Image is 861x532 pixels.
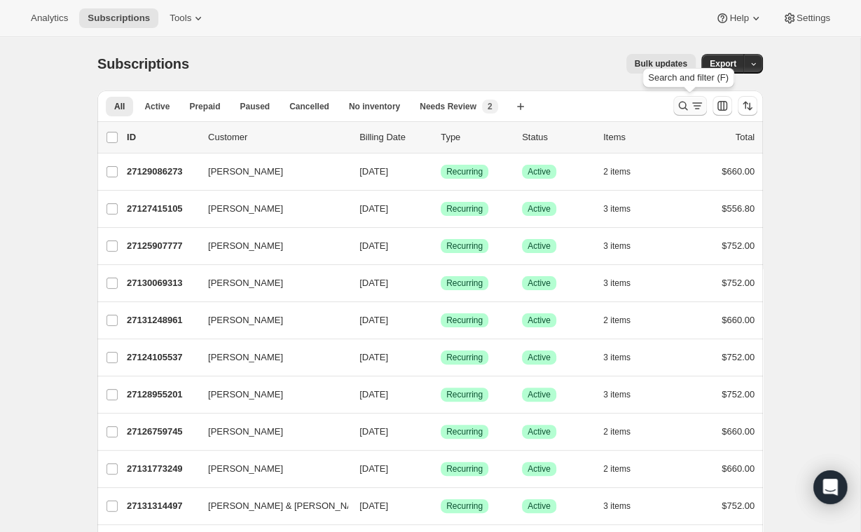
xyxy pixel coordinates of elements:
button: [PERSON_NAME] [200,309,340,332]
p: 27129086273 [127,165,197,179]
span: Bulk updates [635,58,687,69]
button: Export [701,54,745,74]
span: 2 items [603,166,631,177]
span: Active [528,203,551,214]
span: $660.00 [722,463,755,474]
button: 3 items [603,348,646,367]
p: 27126759745 [127,425,197,439]
span: Active [144,101,170,112]
button: Tools [161,8,214,28]
span: [PERSON_NAME] [208,202,283,216]
div: 27125907777[PERSON_NAME][DATE]SuccessRecurringSuccessActive3 items$752.00 [127,236,755,256]
span: Active [528,278,551,289]
span: Active [528,315,551,326]
span: Subscriptions [88,13,150,24]
span: Active [528,389,551,400]
button: Analytics [22,8,76,28]
div: 27131248961[PERSON_NAME][DATE]SuccessRecurringSuccessActive2 items$660.00 [127,311,755,330]
span: [PERSON_NAME] & [PERSON_NAME] [208,499,369,513]
button: Customize table column order and visibility [712,96,732,116]
p: 27128955201 [127,388,197,402]
span: $752.00 [722,278,755,288]
span: Active [528,166,551,177]
div: Open Intercom Messenger [813,470,847,504]
span: $556.80 [722,203,755,214]
button: 2 items [603,162,646,182]
span: 3 items [603,203,631,214]
button: [PERSON_NAME] [200,458,340,480]
span: Recurring [446,389,483,400]
p: 27124105537 [127,350,197,364]
button: Search and filter results [673,96,707,116]
button: Sort the results [738,96,757,116]
span: $752.00 [722,500,755,511]
span: Needs Review [420,101,476,112]
button: [PERSON_NAME] [200,235,340,257]
span: $660.00 [722,315,755,325]
span: Export [710,58,736,69]
p: ID [127,130,197,144]
button: [PERSON_NAME] [200,272,340,294]
span: 3 items [603,352,631,363]
span: [DATE] [359,203,388,214]
span: Recurring [446,352,483,363]
span: [DATE] [359,352,388,362]
button: [PERSON_NAME] [200,421,340,443]
button: Bulk updates [626,54,696,74]
span: $752.00 [722,240,755,251]
button: [PERSON_NAME] [200,198,340,220]
div: 27131773249[PERSON_NAME][DATE]SuccessRecurringSuccessActive2 items$660.00 [127,459,755,479]
p: 27130069313 [127,276,197,290]
span: $752.00 [722,352,755,362]
div: 27131314497[PERSON_NAME] & [PERSON_NAME][DATE]SuccessRecurringSuccessActive3 items$752.00 [127,496,755,516]
span: $660.00 [722,426,755,437]
div: Items [603,130,673,144]
span: Recurring [446,278,483,289]
span: 3 items [603,500,631,512]
div: 27127415105[PERSON_NAME][DATE]SuccessRecurringSuccessActive3 items$556.80 [127,199,755,219]
div: 27128955201[PERSON_NAME][DATE]SuccessRecurringSuccessActive3 items$752.00 [127,385,755,404]
span: Settings [797,13,830,24]
button: 2 items [603,459,646,479]
span: Recurring [446,315,483,326]
span: 3 items [603,278,631,289]
button: Settings [774,8,839,28]
button: [PERSON_NAME] [200,346,340,369]
span: [PERSON_NAME] [208,313,283,327]
span: 3 items [603,240,631,252]
p: 27131773249 [127,462,197,476]
span: [PERSON_NAME] [208,165,283,179]
span: 3 items [603,389,631,400]
span: All [114,101,125,112]
span: Recurring [446,203,483,214]
span: Help [729,13,748,24]
span: [PERSON_NAME] [208,462,283,476]
p: 27125907777 [127,239,197,253]
span: [PERSON_NAME] [208,239,283,253]
button: 3 items [603,236,646,256]
button: 3 items [603,199,646,219]
div: Type [441,130,511,144]
button: 2 items [603,311,646,330]
span: 2 items [603,315,631,326]
button: 3 items [603,385,646,404]
span: Subscriptions [97,56,189,71]
span: [DATE] [359,315,388,325]
span: [PERSON_NAME] [208,388,283,402]
span: Active [528,352,551,363]
span: Tools [170,13,191,24]
span: Cancelled [289,101,329,112]
span: Recurring [446,240,483,252]
div: IDCustomerBilling DateTypeStatusItemsTotal [127,130,755,144]
span: [DATE] [359,500,388,511]
span: [PERSON_NAME] [208,350,283,364]
span: [DATE] [359,166,388,177]
span: Recurring [446,463,483,475]
div: 27129086273[PERSON_NAME][DATE]SuccessRecurringSuccessActive2 items$660.00 [127,162,755,182]
span: Recurring [446,500,483,512]
button: [PERSON_NAME] & [PERSON_NAME] [200,495,340,517]
button: [PERSON_NAME] [200,161,340,183]
button: 3 items [603,496,646,516]
p: Customer [208,130,348,144]
span: 2 [488,101,493,112]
